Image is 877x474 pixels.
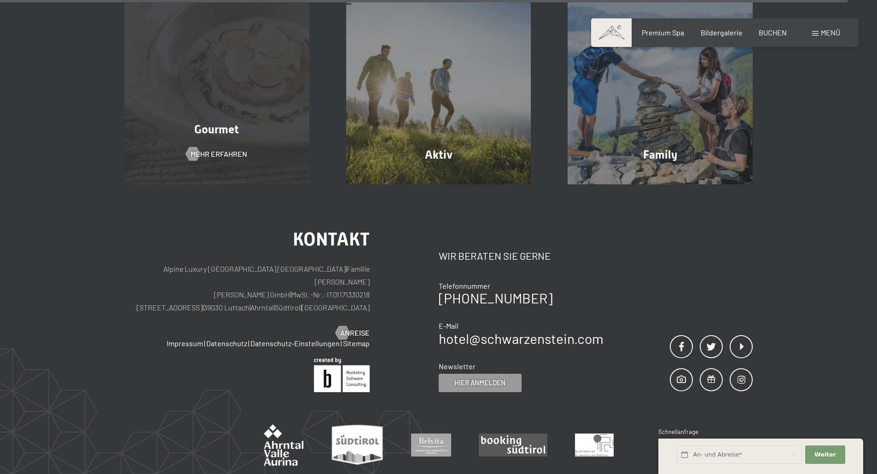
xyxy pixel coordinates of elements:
span: | [301,303,302,312]
span: Newsletter [439,362,476,371]
span: Kontakt [293,228,370,250]
span: | [203,303,203,312]
span: Gourmet [194,123,239,136]
a: Bildergalerie [701,28,743,37]
span: | [248,339,250,348]
span: Anreise [340,328,370,338]
a: hotel@schwarzenstein.com [439,330,604,347]
span: Hier anmelden [454,378,505,388]
span: Schnellanfrage [658,428,698,435]
span: | [341,339,342,348]
span: Family [643,148,677,161]
span: Menü [821,28,840,37]
a: Anreise [336,328,370,338]
span: Aktiv [425,148,453,161]
p: Alpine Luxury [GEOGRAPHIC_DATA] [GEOGRAPHIC_DATA] Familie [PERSON_NAME] [PERSON_NAME] GmbH MwSt.-... [124,263,370,314]
span: | [274,303,275,312]
span: Mehr erfahren [191,149,247,159]
button: Weiter [805,445,845,464]
span: Telefonnummer [439,281,490,290]
a: Sitemap [343,339,370,348]
a: Datenschutz [206,339,247,348]
a: BUCHEN [759,28,787,37]
span: Wir beraten Sie gerne [439,250,551,262]
span: | [204,339,205,348]
img: Brandnamic GmbH | Leading Hospitality Solutions [314,358,370,392]
span: | [290,290,291,299]
a: Datenschutz-Einstellungen [250,339,340,348]
a: Impressum [167,339,203,348]
span: | [250,303,250,312]
span: E-Mail [439,321,459,330]
a: Premium Spa [642,28,684,37]
a: [PHONE_NUMBER] [439,290,552,306]
span: | [346,264,347,273]
span: Weiter [814,451,836,459]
